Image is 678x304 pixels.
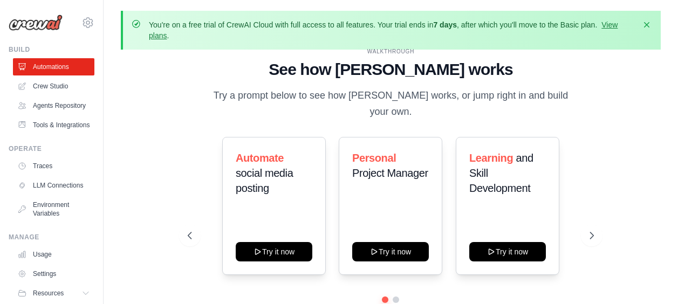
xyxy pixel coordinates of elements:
div: Manage [9,233,94,241]
span: Resources [33,289,64,298]
a: Tools & Integrations [13,116,94,134]
div: Build [9,45,94,54]
button: Try it now [469,242,546,261]
a: Settings [13,265,94,282]
p: You're on a free trial of CrewAI Cloud with full access to all features. Your trial ends in , aft... [149,19,635,41]
strong: 7 days [433,20,457,29]
div: WALKTHROUGH [188,47,594,56]
span: Project Manager [352,167,428,179]
a: Environment Variables [13,196,94,222]
a: Agents Repository [13,97,94,114]
p: Try a prompt below to see how [PERSON_NAME] works, or jump right in and build your own. [209,88,572,120]
span: Automate [236,152,284,164]
span: Personal [352,152,396,164]
div: Operate [9,144,94,153]
a: LLM Connections [13,177,94,194]
iframe: Chat Widget [624,252,678,304]
span: Learning [469,152,513,164]
span: social media posting [236,167,293,194]
button: Try it now [236,242,312,261]
h1: See how [PERSON_NAME] works [188,60,594,79]
img: Logo [9,15,63,31]
button: Try it now [352,242,429,261]
a: Traces [13,157,94,175]
button: Resources [13,285,94,302]
a: Usage [13,246,94,263]
a: Crew Studio [13,78,94,95]
span: and Skill Development [469,152,533,194]
a: Automations [13,58,94,75]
